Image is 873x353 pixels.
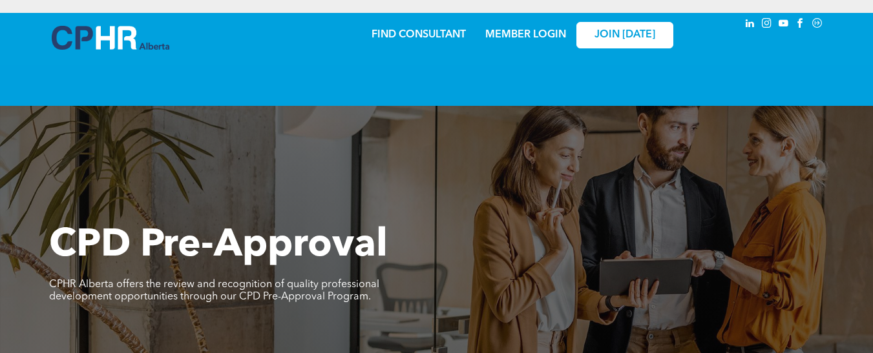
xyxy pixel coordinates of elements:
span: JOIN [DATE] [594,29,655,41]
span: CPHR Alberta offers the review and recognition of quality professional development opportunities ... [49,279,379,302]
a: JOIN [DATE] [576,22,673,48]
a: youtube [777,16,791,34]
a: facebook [794,16,808,34]
a: instagram [760,16,774,34]
a: Social network [810,16,825,34]
a: MEMBER LOGIN [485,30,566,40]
span: CPD Pre-Approval [49,227,388,265]
a: FIND CONSULTANT [372,30,466,40]
img: A blue and white logo for cp alberta [52,26,169,50]
a: linkedin [743,16,757,34]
